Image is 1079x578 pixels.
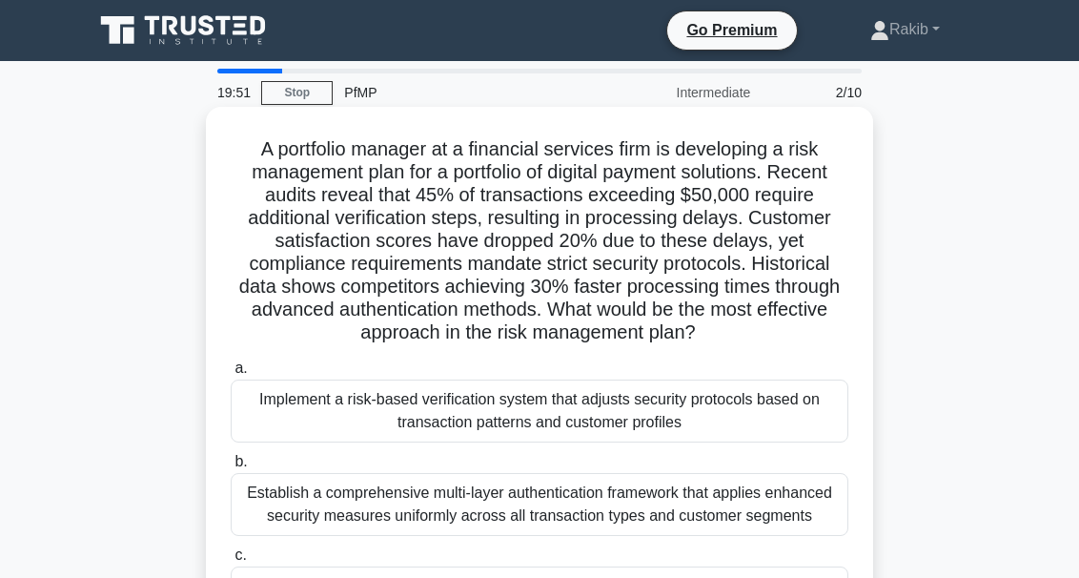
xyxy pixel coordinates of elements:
div: Establish a comprehensive multi-layer authentication framework that applies enhanced security mea... [231,473,848,536]
div: 19:51 [206,73,261,112]
span: c. [234,547,246,563]
a: Stop [261,81,333,105]
div: Intermediate [595,73,762,112]
span: b. [234,453,247,469]
a: Rakib [825,10,986,49]
div: 2/10 [762,73,873,112]
a: Go Premium [675,18,788,42]
h5: A portfolio manager at a financial services firm is developing a risk management plan for a portf... [229,137,850,345]
span: a. [234,360,247,376]
div: PfMP [333,73,595,112]
div: Implement a risk-based verification system that adjusts security protocols based on transaction p... [231,380,848,443]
